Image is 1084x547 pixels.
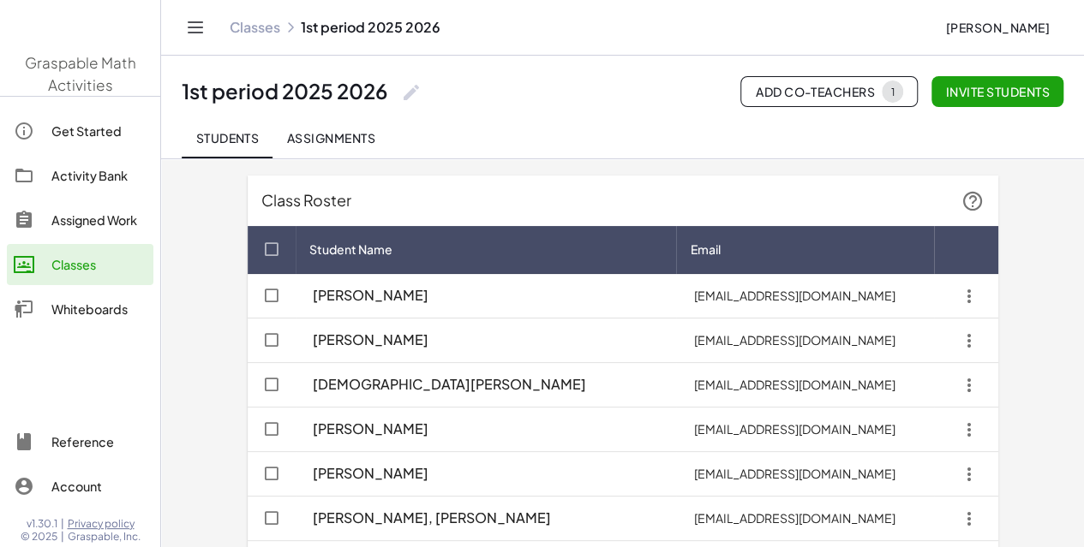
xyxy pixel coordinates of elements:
[755,80,903,103] span: Add Co-Teachers
[68,530,141,544] span: Graspable, Inc.
[690,241,720,259] span: Email
[51,254,147,275] div: Classes
[195,130,259,146] span: Students
[945,20,1050,35] span: [PERSON_NAME]
[51,476,147,496] div: Account
[7,466,153,507] a: Account
[51,210,147,230] div: Assigned Work
[690,377,898,392] span: [EMAIL_ADDRESS][DOMAIN_NAME]
[313,465,428,483] span: [PERSON_NAME]
[313,331,428,349] span: [PERSON_NAME]
[248,175,998,226] div: Class Roster
[931,12,1063,43] button: [PERSON_NAME]
[7,110,153,152] a: Get Started
[690,288,898,303] span: [EMAIL_ADDRESS][DOMAIN_NAME]
[182,14,209,41] button: Toggle navigation
[313,509,551,527] span: [PERSON_NAME], [PERSON_NAME]
[61,517,64,531] span: |
[945,84,1050,99] span: Invite students
[51,299,147,319] div: Whiteboards
[61,530,64,544] span: |
[690,421,898,437] span: [EMAIL_ADDRESS][DOMAIN_NAME]
[7,421,153,462] a: Reference
[7,288,153,330] a: Whiteboards
[690,332,898,348] span: [EMAIL_ADDRESS][DOMAIN_NAME]
[25,53,136,94] span: Graspable Math Activities
[740,76,918,107] button: Add Co-Teachers1
[51,121,147,141] div: Get Started
[313,420,428,438] span: [PERSON_NAME]
[68,517,141,531] a: Privacy policy
[690,466,898,481] span: [EMAIL_ADDRESS][DOMAIN_NAME]
[27,517,57,531] span: v1.30.1
[7,244,153,285] a: Classes
[286,130,375,146] span: Assignments
[21,530,57,544] span: © 2025
[313,287,428,305] span: [PERSON_NAME]
[309,241,392,259] span: Student Name
[182,78,387,104] div: 1st period 2025 2026
[230,19,280,36] a: Classes
[890,86,895,98] div: 1
[931,76,1063,107] button: Invite students
[7,155,153,196] a: Activity Bank
[7,199,153,241] a: Assigned Work
[690,510,898,526] span: [EMAIL_ADDRESS][DOMAIN_NAME]
[51,165,147,186] div: Activity Bank
[313,376,586,394] span: [DEMOGRAPHIC_DATA][PERSON_NAME]
[51,431,147,452] div: Reference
